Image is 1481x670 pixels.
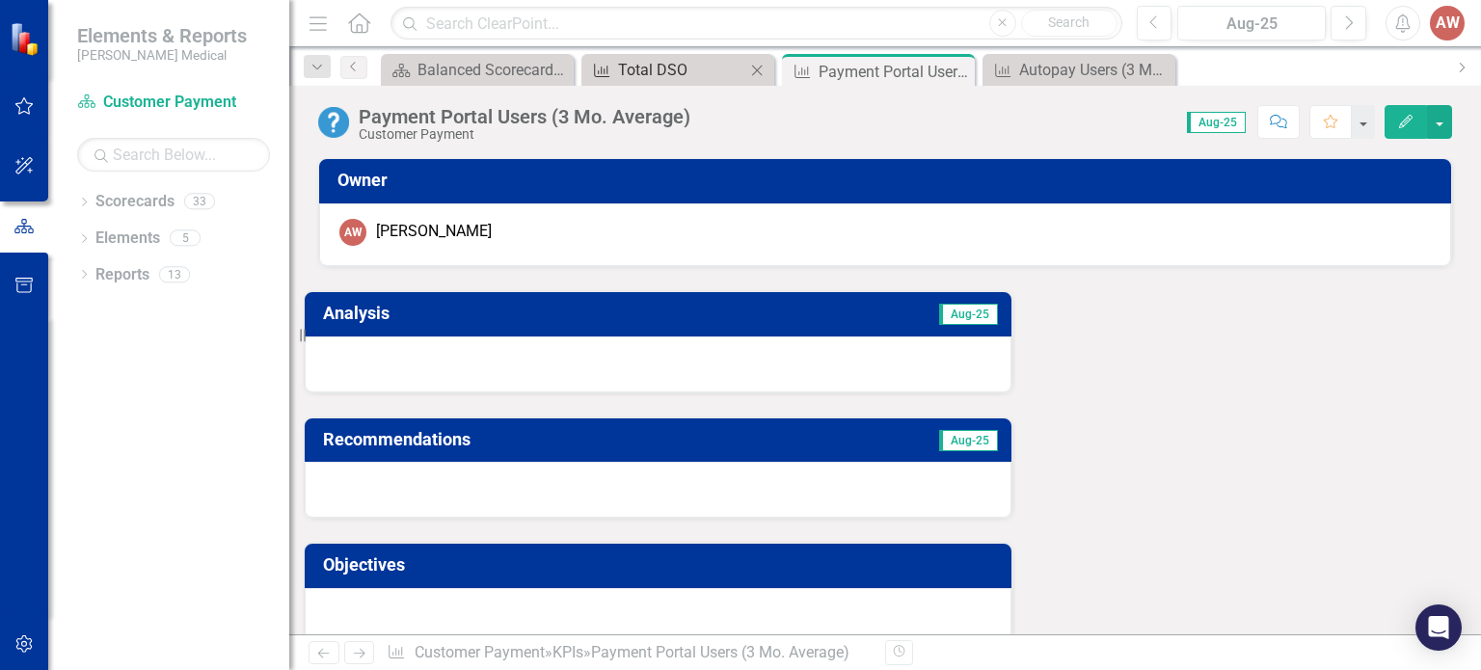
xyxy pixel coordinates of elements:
span: Aug-25 [1187,112,1246,133]
div: Customer Payment [359,127,690,142]
input: Search ClearPoint... [390,7,1121,40]
div: Payment Portal Users (3 Mo. Average) [359,106,690,127]
img: ClearPoint Strategy [10,22,43,56]
h3: Recommendations [323,430,802,449]
span: Aug-25 [939,430,998,451]
a: Elements [95,228,160,250]
div: [PERSON_NAME] [376,221,492,243]
input: Search Below... [77,138,270,172]
span: Elements & Reports [77,24,247,47]
span: Aug-25 [939,304,998,325]
a: Balanced Scorecard Welcome Page [386,58,569,82]
div: Aug-25 [1184,13,1319,36]
div: 33 [184,194,215,210]
button: Search [1021,10,1117,37]
img: No Information [318,107,349,138]
span: Search [1048,14,1090,30]
small: [PERSON_NAME] Medical [77,47,247,63]
button: Aug-25 [1177,6,1326,40]
div: Balanced Scorecard Welcome Page [417,58,569,82]
div: Payment Portal Users (3 Mo. Average) [819,60,970,84]
a: Customer Payment [77,92,270,114]
h3: Owner [337,171,1440,190]
h3: Analysis [323,304,677,323]
div: Payment Portal Users (3 Mo. Average) [591,643,849,661]
a: Reports [95,264,149,286]
div: Total DSO [618,58,745,82]
a: Scorecards [95,191,175,213]
a: Customer Payment [415,643,545,661]
a: KPIs [552,643,583,661]
div: AW [339,219,366,246]
h3: Objectives [323,555,1000,575]
div: 5 [170,230,201,247]
div: Autopay Users (3 Mo. Average) [1019,58,1171,82]
div: 13 [159,266,190,282]
button: AW [1430,6,1465,40]
div: » » [387,642,871,664]
a: Total DSO [586,58,745,82]
div: Open Intercom Messenger [1415,604,1462,651]
a: Autopay Users (3 Mo. Average) [987,58,1171,82]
